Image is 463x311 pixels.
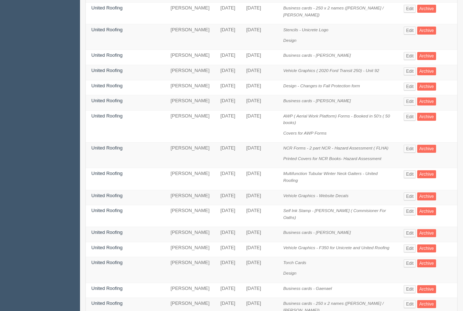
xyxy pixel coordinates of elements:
[215,283,241,298] td: [DATE]
[404,259,416,267] a: Edit
[165,168,215,190] td: [PERSON_NAME]
[215,242,241,257] td: [DATE]
[417,113,436,121] a: Archive
[283,230,351,235] i: Business cards - [PERSON_NAME]
[241,190,278,205] td: [DATE]
[215,110,241,143] td: [DATE]
[417,259,436,267] a: Archive
[417,300,436,308] a: Archive
[215,257,241,283] td: [DATE]
[283,53,351,57] i: Business cards - [PERSON_NAME]
[215,50,241,65] td: [DATE]
[91,171,123,176] a: United Roofing
[404,229,416,237] a: Edit
[215,80,241,95] td: [DATE]
[283,171,378,183] i: Multifunction Tubular Winter Neck Gaiters - United Roofing
[404,145,416,153] a: Edit
[165,24,215,50] td: [PERSON_NAME]
[241,168,278,190] td: [DATE]
[241,143,278,168] td: [DATE]
[404,83,416,91] a: Edit
[283,5,384,17] i: Business cards - 250 x 2 names ([PERSON_NAME] / [PERSON_NAME])
[404,27,416,35] a: Edit
[241,283,278,298] td: [DATE]
[404,300,416,308] a: Edit
[215,205,241,227] td: [DATE]
[404,97,416,105] a: Edit
[283,193,348,198] i: Vehicle Graphics - Website Decals
[404,192,416,200] a: Edit
[215,168,241,190] td: [DATE]
[417,5,436,13] a: Archive
[417,192,436,200] a: Archive
[283,208,386,220] i: Self Ink Stamp - [PERSON_NAME] ( Commisioner For Oaths)
[241,205,278,227] td: [DATE]
[283,271,296,275] i: Design
[165,80,215,95] td: [PERSON_NAME]
[165,65,215,80] td: [PERSON_NAME]
[283,145,388,150] i: NCR Forms - 2 part NCR - Hazard Assessment ( FLHA)
[91,52,123,58] a: United Roofing
[283,98,351,103] i: Business cards - [PERSON_NAME]
[165,257,215,283] td: [PERSON_NAME]
[283,156,382,161] i: Printed Covers for NCR Books- Hazard Assessment
[241,50,278,65] td: [DATE]
[91,5,123,11] a: United Roofing
[283,27,328,32] i: Stencils - Unicrete Logo
[165,110,215,143] td: [PERSON_NAME]
[417,244,436,252] a: Archive
[215,227,241,242] td: [DATE]
[165,3,215,24] td: [PERSON_NAME]
[165,205,215,227] td: [PERSON_NAME]
[404,207,416,215] a: Edit
[241,3,278,24] td: [DATE]
[404,67,416,75] a: Edit
[417,27,436,35] a: Archive
[91,260,123,265] a: United Roofing
[417,67,436,75] a: Archive
[165,190,215,205] td: [PERSON_NAME]
[91,98,123,103] a: United Roofing
[215,3,241,24] td: [DATE]
[91,27,123,32] a: United Roofing
[215,190,241,205] td: [DATE]
[91,68,123,73] a: United Roofing
[283,83,360,88] i: Design - Changes to Fall Protection form
[241,95,278,111] td: [DATE]
[241,65,278,80] td: [DATE]
[283,113,390,125] i: AWP ( Aerial Work Platform) Forms - Booked in 50's ( 50 books)
[91,145,123,151] a: United Roofing
[165,242,215,257] td: [PERSON_NAME]
[215,65,241,80] td: [DATE]
[241,24,278,50] td: [DATE]
[404,5,416,13] a: Edit
[417,52,436,60] a: Archive
[165,227,215,242] td: [PERSON_NAME]
[404,285,416,293] a: Edit
[91,230,123,235] a: United Roofing
[165,143,215,168] td: [PERSON_NAME]
[165,50,215,65] td: [PERSON_NAME]
[283,131,327,135] i: Covers for AWP Forms
[91,245,123,250] a: United Roofing
[417,97,436,105] a: Archive
[404,113,416,121] a: Edit
[417,170,436,178] a: Archive
[417,285,436,293] a: Archive
[91,193,123,198] a: United Roofing
[417,145,436,153] a: Archive
[283,68,379,73] i: Vehicle Graphics ( 2020 Ford Transit 250) - Unit 92
[283,38,296,43] i: Design
[215,95,241,111] td: [DATE]
[165,95,215,111] td: [PERSON_NAME]
[215,24,241,50] td: [DATE]
[283,286,332,291] i: Business cards - Gaenael
[404,170,416,178] a: Edit
[417,229,436,237] a: Archive
[241,110,278,143] td: [DATE]
[91,208,123,213] a: United Roofing
[91,286,123,291] a: United Roofing
[91,83,123,88] a: United Roofing
[91,113,123,119] a: United Roofing
[215,143,241,168] td: [DATE]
